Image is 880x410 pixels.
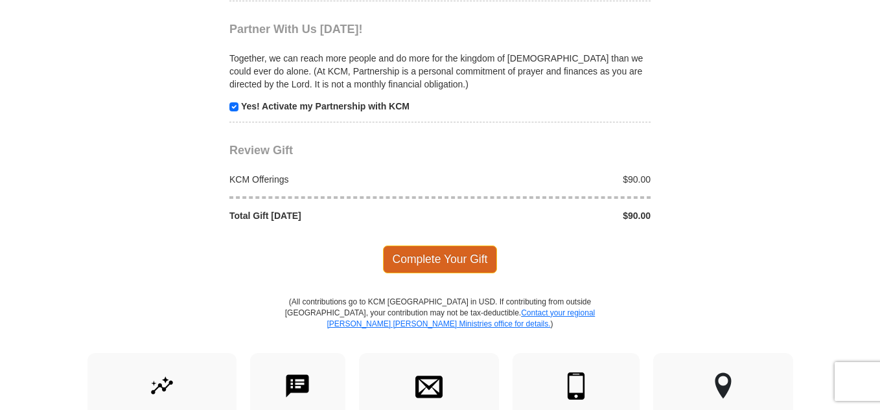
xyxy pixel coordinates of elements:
[148,372,176,400] img: give-by-stock.svg
[440,209,658,222] div: $90.00
[284,297,596,353] p: (All contributions go to KCM [GEOGRAPHIC_DATA] in USD. If contributing from outside [GEOGRAPHIC_D...
[223,209,441,222] div: Total Gift [DATE]
[440,173,658,186] div: $90.00
[415,372,443,400] img: envelope.svg
[714,372,732,400] img: other-region
[284,372,311,400] img: text-to-give.svg
[241,101,410,111] strong: Yes! Activate my Partnership with KCM
[229,52,651,91] p: Together, we can reach more people and do more for the kingdom of [DEMOGRAPHIC_DATA] than we coul...
[327,308,595,328] a: Contact your regional [PERSON_NAME] [PERSON_NAME] Ministries office for details.
[229,23,363,36] span: Partner With Us [DATE]!
[383,245,498,273] span: Complete Your Gift
[562,372,590,400] img: mobile.svg
[229,144,293,157] span: Review Gift
[223,173,441,186] div: KCM Offerings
